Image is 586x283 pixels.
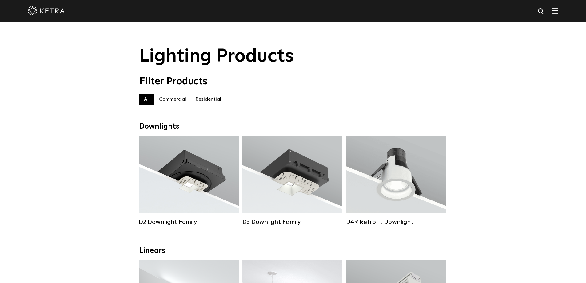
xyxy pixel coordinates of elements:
div: Downlights [139,122,447,131]
div: Filter Products [139,76,447,87]
label: All [139,94,154,105]
a: D4R Retrofit Downlight Lumen Output:800Colors:White / BlackBeam Angles:15° / 25° / 40° / 60°Watta... [346,136,446,226]
label: Residential [191,94,226,105]
a: D2 Downlight Family Lumen Output:1200Colors:White / Black / Gloss Black / Silver / Bronze / Silve... [139,136,239,226]
img: search icon [537,8,545,15]
div: Linears [139,246,447,255]
div: D4R Retrofit Downlight [346,218,446,226]
label: Commercial [154,94,191,105]
img: ketra-logo-2019-white [28,6,65,15]
a: D3 Downlight Family Lumen Output:700 / 900 / 1100Colors:White / Black / Silver / Bronze / Paintab... [242,136,342,226]
div: D2 Downlight Family [139,218,239,226]
span: Lighting Products [139,47,294,66]
img: Hamburger%20Nav.svg [552,8,558,14]
div: D3 Downlight Family [242,218,342,226]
